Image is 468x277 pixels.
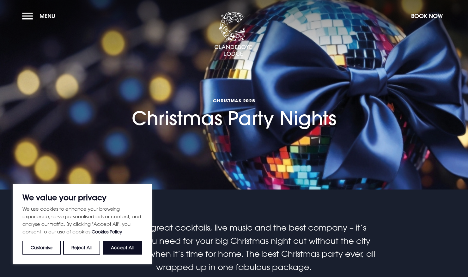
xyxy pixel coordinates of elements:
p: We value your privacy [22,194,142,201]
img: Clandeboye Lodge [214,12,252,57]
button: Menu [22,9,58,23]
span: Menu [40,12,55,20]
div: We value your privacy [13,184,152,264]
button: Accept All [103,241,142,255]
button: Reject All [63,241,100,255]
span: Christmas 2025 [132,98,336,104]
a: Cookies Policy [92,229,122,234]
button: Book Now [408,9,446,23]
button: Customise [22,241,61,255]
p: We use cookies to enhance your browsing experience, serve personalised ads or content, and analys... [22,205,142,236]
p: Good food, great cocktails, live music and the best company – it’s everything you need for your b... [83,221,384,274]
h1: Christmas Party Nights [132,63,336,129]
